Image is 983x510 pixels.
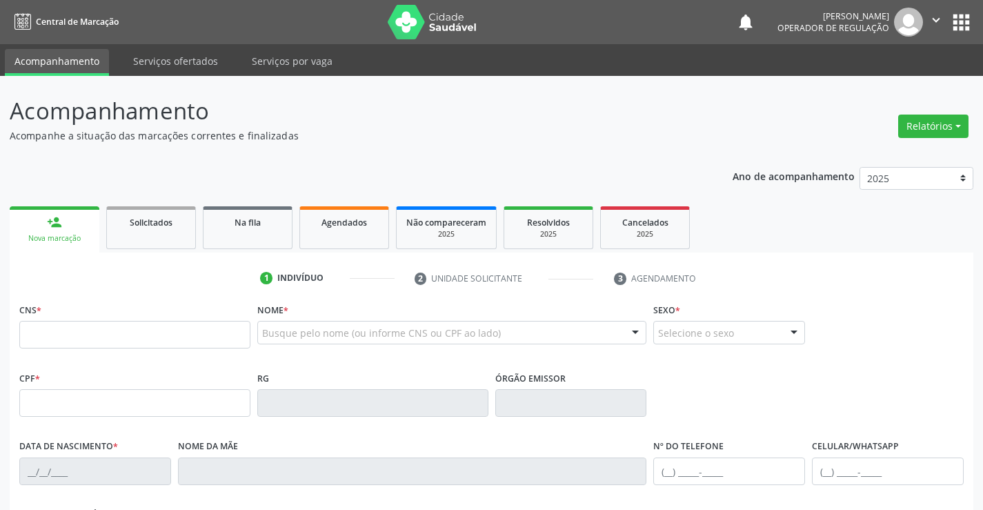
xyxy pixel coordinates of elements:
i:  [929,12,944,28]
label: Sexo [653,300,680,321]
div: Nova marcação [19,233,90,244]
a: Serviços ofertados [123,49,228,73]
div: Indivíduo [277,272,324,284]
button: notifications [736,12,755,32]
p: Acompanhe a situação das marcações correntes e finalizadas [10,128,684,143]
a: Acompanhamento [5,49,109,76]
label: CPF [19,368,40,389]
div: [PERSON_NAME] [777,10,889,22]
label: Nome [257,300,288,321]
label: Celular/WhatsApp [812,436,899,458]
button: apps [949,10,973,35]
img: img [894,8,923,37]
div: 2025 [514,229,583,239]
div: 1 [260,272,272,284]
a: Serviços por vaga [242,49,342,73]
p: Ano de acompanhamento [733,167,855,184]
label: Nome da mãe [178,436,238,458]
span: Não compareceram [406,217,486,228]
span: Busque pelo nome (ou informe CNS ou CPF ao lado) [262,326,501,340]
span: Selecione o sexo [658,326,734,340]
span: Cancelados [622,217,668,228]
label: Nº do Telefone [653,436,724,458]
span: Na fila [235,217,261,228]
p: Acompanhamento [10,94,684,128]
input: (__) _____-_____ [812,458,964,485]
button:  [923,8,949,37]
label: RG [257,368,269,389]
div: 2025 [406,229,486,239]
label: CNS [19,300,41,321]
label: Data de nascimento [19,436,118,458]
span: Agendados [321,217,367,228]
span: Resolvidos [527,217,570,228]
button: Relatórios [898,115,969,138]
label: Órgão emissor [495,368,566,389]
input: (__) _____-_____ [653,458,805,485]
span: Operador de regulação [777,22,889,34]
span: Solicitados [130,217,172,228]
input: __/__/____ [19,458,171,485]
a: Central de Marcação [10,10,119,33]
div: 2025 [610,229,679,239]
div: person_add [47,215,62,230]
span: Central de Marcação [36,16,119,28]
